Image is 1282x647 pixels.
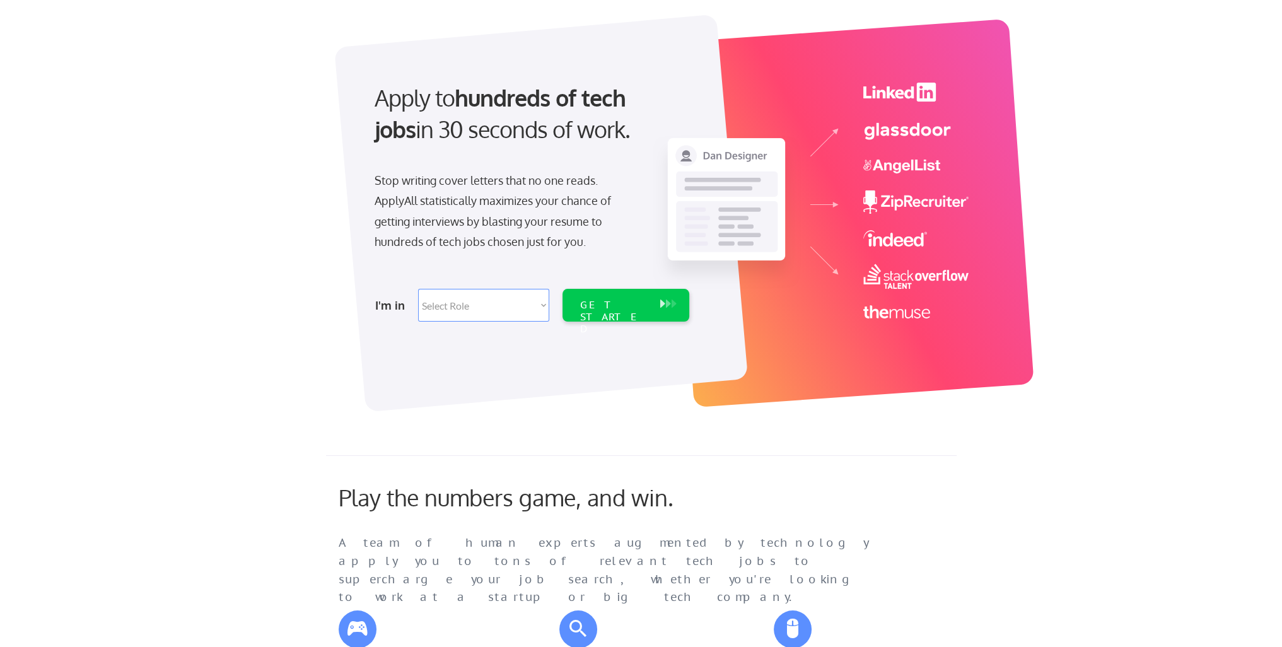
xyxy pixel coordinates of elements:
div: Apply to in 30 seconds of work. [375,82,684,146]
strong: hundreds of tech jobs [375,83,631,143]
div: I'm in [375,295,411,315]
div: Stop writing cover letters that no one reads. ApplyAll statistically maximizes your chance of get... [375,170,634,252]
div: A team of human experts augmented by technology apply you to tons of relevant tech jobs to superc... [339,534,894,607]
div: GET STARTED [580,299,648,335]
div: Play the numbers game, and win. [339,484,730,511]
